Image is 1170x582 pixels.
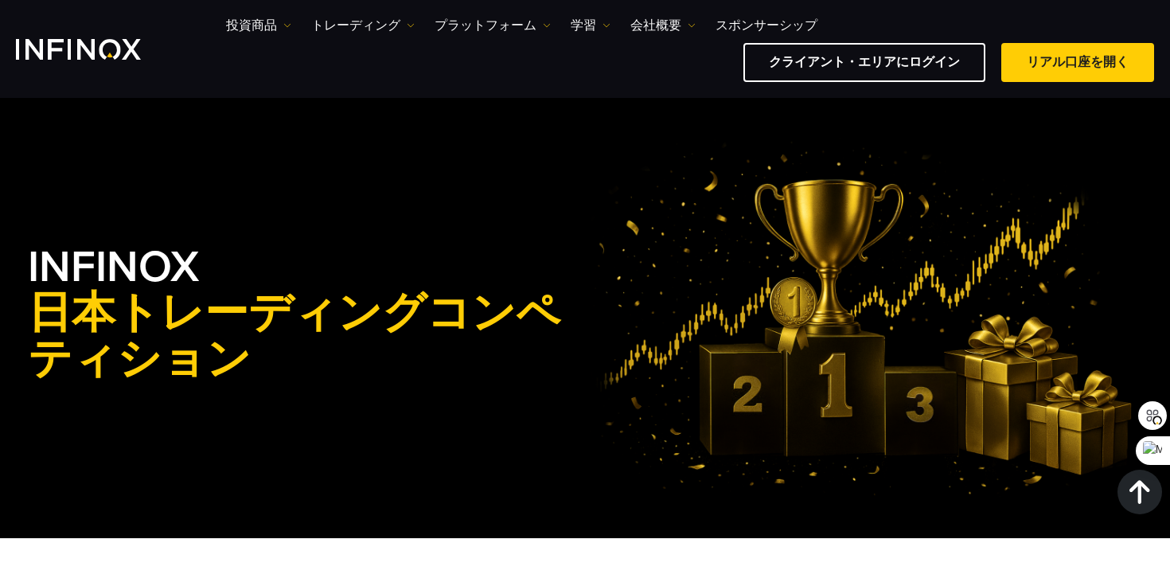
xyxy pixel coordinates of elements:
[28,291,585,384] span: 日本トレーディングコンペティション
[16,39,178,60] a: INFINOX Logo
[743,43,985,82] a: クライアント・エリアにログイン
[1001,43,1154,82] a: リアル口座を開く
[311,16,415,35] a: トレーディング
[435,16,551,35] a: プラットフォーム
[571,16,610,35] a: 学習
[226,16,291,35] a: 投資商品
[28,241,585,386] strong: INFINOX
[630,16,696,35] a: 会社概要
[716,16,817,35] a: スポンサーシップ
